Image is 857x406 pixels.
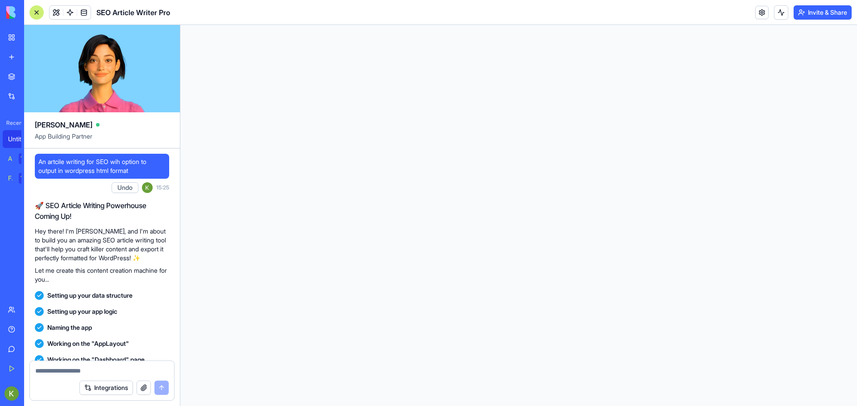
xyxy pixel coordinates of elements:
[47,339,129,348] span: Working on the "AppLayout"
[47,323,92,332] span: Naming the app
[3,150,38,168] a: AI Logo GeneratorTRY
[3,169,38,187] a: Feedback FormTRY
[4,386,19,401] img: ACg8ocKTaW-EmTayQWPSon26deqqbIwaKH0KN6zKd4D_WH9RucHCHA=s96-c
[35,266,169,284] p: Let me create this content creation machine for you...
[112,182,138,193] button: Undo
[19,153,33,164] div: TRY
[142,182,153,193] img: ACg8ocKTaW-EmTayQWPSon26deqqbIwaKH0KN6zKd4D_WH9RucHCHA=s96-c
[3,119,21,127] span: Recent
[35,227,169,262] p: Hey there! I'm [PERSON_NAME], and I'm about to build you an amazing SEO article writing tool that...
[47,307,117,316] span: Setting up your app logic
[6,6,62,19] img: logo
[8,174,12,183] div: Feedback Form
[35,200,169,221] h2: 🚀 SEO Article Writing Powerhouse Coming Up!
[3,130,38,148] a: Untitled App
[47,291,133,300] span: Setting up your data structure
[79,381,133,395] button: Integrations
[8,135,33,144] div: Untitled App
[35,119,92,130] span: [PERSON_NAME]
[180,25,857,406] iframe: To enrich screen reader interactions, please activate Accessibility in Grammarly extension settings
[8,154,12,163] div: AI Logo Generator
[38,157,166,175] span: An artcile writing for SEO wih option to output in wordpress html format
[47,355,145,364] span: Working on the "Dashboard" page
[19,173,33,184] div: TRY
[794,5,852,20] button: Invite & Share
[156,184,169,191] span: 15:25
[96,7,170,18] span: SEO Article Writer Pro
[35,132,169,148] span: App Building Partner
